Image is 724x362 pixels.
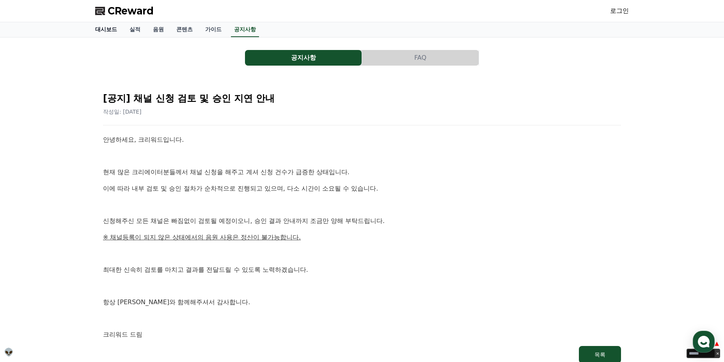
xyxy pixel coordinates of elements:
a: 콘텐츠 [170,22,199,37]
button: FAQ [362,50,479,66]
div: ▲ [713,339,720,347]
a: 로그인 [610,6,629,16]
p: 신청해주신 모든 채널은 빠짐없이 검토될 예정이오니, 승인 결과 안내까지 조금만 양해 부탁드립니다. [103,216,621,226]
div: 목록 [594,351,605,358]
p: 안녕하세요, 크리워드입니다. [103,135,621,145]
p: 현재 많은 크리에이터분들께서 채널 신청을 해주고 계셔 신청 건수가 급증한 상태입니다. [103,167,621,177]
span: 홈 [25,259,29,266]
a: 음원 [147,22,170,37]
span: 대화 [71,260,81,266]
p: 최대한 신속히 검토를 마치고 결과를 전달드릴 수 있도록 노력하겠습니다. [103,265,621,275]
p: 항상 [PERSON_NAME]와 함께해주셔서 감사합니다. [103,297,621,307]
a: 설정 [101,248,150,267]
a: 대시보드 [89,22,123,37]
span: 작성일: [DATE] [103,109,142,115]
a: 홈 [2,248,51,267]
p: 크리워드 드림 [103,330,621,340]
a: 실적 [123,22,147,37]
a: CReward [95,5,154,17]
h2: [공지] 채널 신청 검토 및 승인 지연 안내 [103,92,621,105]
span: CReward [108,5,154,17]
a: 대화 [51,248,101,267]
p: 이에 따라 내부 검토 및 승인 절차가 순차적으로 진행되고 있으며, 다소 시간이 소요될 수 있습니다. [103,184,621,194]
button: 공지사항 [245,50,362,66]
u: ※ 채널등록이 되지 않은 상태에서의 음원 사용은 정산이 불가능합니다. [103,234,301,241]
span: 설정 [121,259,130,266]
a: 공지사항 [231,22,259,37]
span: ✕ [716,351,719,357]
a: 가이드 [199,22,228,37]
